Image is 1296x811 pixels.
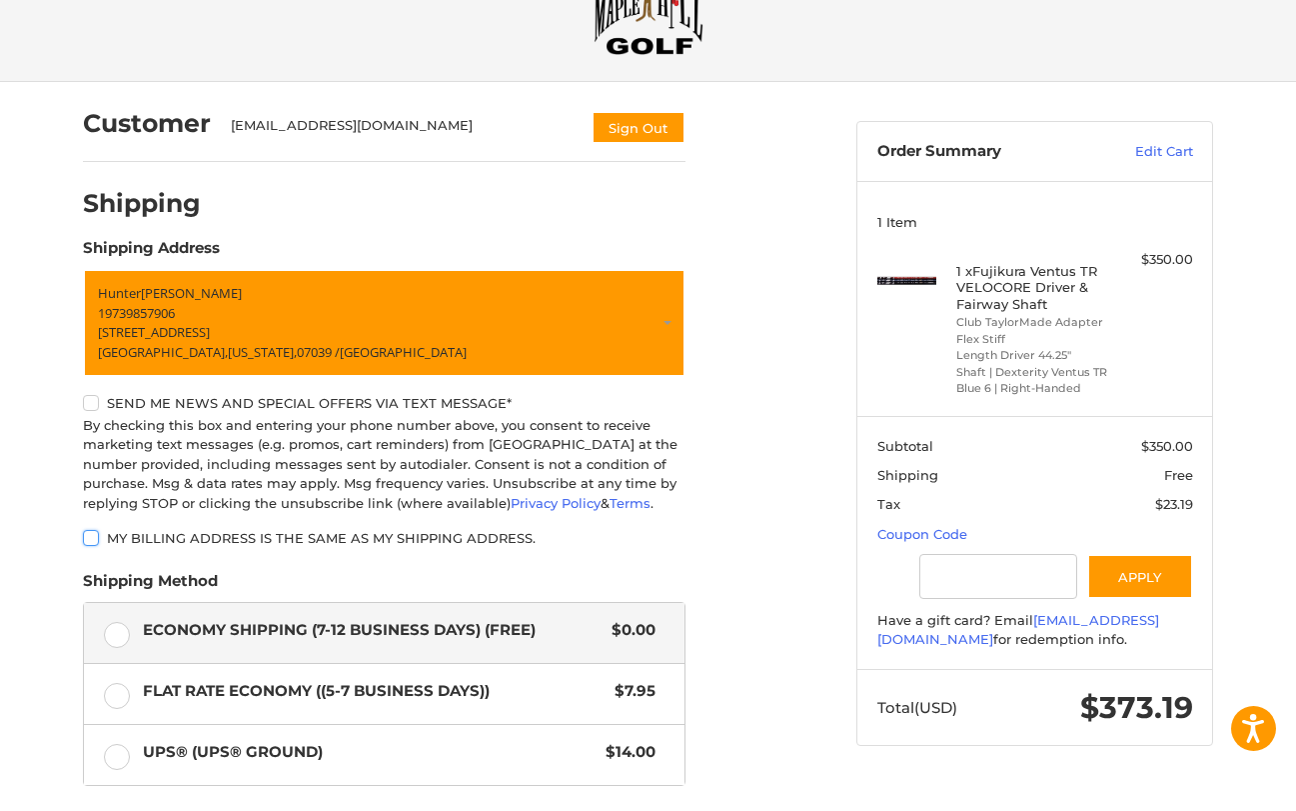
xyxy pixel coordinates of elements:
span: [US_STATE], [228,343,297,361]
span: Hunter [98,284,141,302]
span: [GEOGRAPHIC_DATA], [98,343,228,361]
span: Shipping [877,467,938,483]
a: Edit Cart [1092,142,1193,162]
span: $23.19 [1155,496,1193,512]
span: $7.95 [605,680,655,703]
h4: 1 x Fujikura Ventus TR VELOCORE Driver & Fairway Shaft [956,263,1109,312]
span: [GEOGRAPHIC_DATA] [340,343,467,361]
div: [EMAIL_ADDRESS][DOMAIN_NAME] [231,116,573,144]
span: Tax [877,496,900,512]
button: Apply [1087,554,1193,599]
legend: Shipping Address [83,237,220,269]
legend: Shipping Method [83,570,218,602]
span: Economy Shipping (7-12 Business Days) (Free) [143,619,603,642]
a: Coupon Code [877,526,967,542]
h2: Shipping [83,188,201,219]
div: $350.00 [1114,250,1193,270]
span: Total (USD) [877,698,957,717]
span: $14.00 [596,741,655,764]
label: Send me news and special offers via text message* [83,395,685,411]
span: 19739857906 [98,304,175,322]
span: [STREET_ADDRESS] [98,323,210,341]
a: Terms [610,495,650,511]
span: $373.19 [1080,689,1193,726]
label: My billing address is the same as my shipping address. [83,530,685,546]
a: Enter or select a different address [83,269,685,377]
span: Subtotal [877,438,933,454]
h3: 1 Item [877,214,1193,230]
li: Club TaylorMade Adapter [956,314,1109,331]
li: Flex Stiff [956,331,1109,348]
span: $350.00 [1141,438,1193,454]
input: Gift Certificate or Coupon Code [919,554,1077,599]
span: 07039 / [297,343,340,361]
h2: Customer [83,108,211,139]
div: Have a gift card? Email for redemption info. [877,611,1193,650]
button: Sign Out [592,111,685,144]
div: By checking this box and entering your phone number above, you consent to receive marketing text ... [83,416,685,514]
a: Privacy Policy [511,495,601,511]
h3: Order Summary [877,142,1092,162]
li: Shaft | Dexterity Ventus TR Blue 6 | Right-Handed [956,364,1109,397]
li: Length Driver 44.25" [956,347,1109,364]
iframe: Google Customer Reviews [1131,757,1296,811]
span: Free [1164,467,1193,483]
span: UPS® (UPS® Ground) [143,741,597,764]
span: Flat Rate Economy ((5-7 Business Days)) [143,680,606,703]
span: [PERSON_NAME] [141,284,242,302]
span: $0.00 [602,619,655,642]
